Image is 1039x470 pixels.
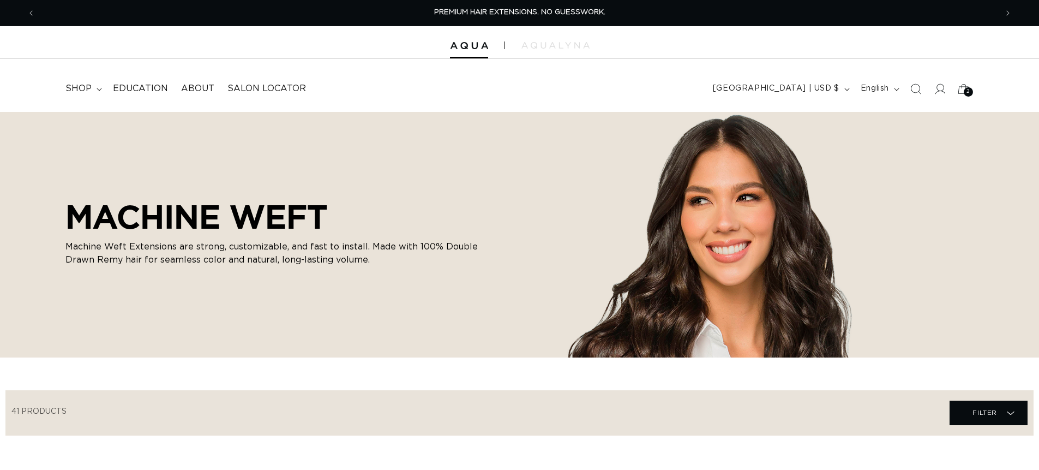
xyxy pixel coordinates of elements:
span: About [181,83,214,94]
button: Previous announcement [19,3,43,23]
span: shop [65,83,92,94]
summary: Search [904,77,928,101]
img: aqualyna.com [521,42,590,49]
span: Salon Locator [227,83,306,94]
p: Machine Weft Extensions are strong, customizable, and fast to install. Made with 100% Double Draw... [65,240,480,266]
button: [GEOGRAPHIC_DATA] | USD $ [706,79,854,99]
button: English [854,79,904,99]
span: PREMIUM HAIR EXTENSIONS. NO GUESSWORK. [434,9,605,16]
a: Salon Locator [221,76,313,101]
a: Education [106,76,175,101]
a: About [175,76,221,101]
img: Aqua Hair Extensions [450,42,488,50]
span: Filter [972,402,997,423]
span: 2 [966,87,970,97]
span: 41 products [11,408,67,415]
summary: Filter [950,401,1028,425]
span: [GEOGRAPHIC_DATA] | USD $ [713,83,839,94]
h2: MACHINE WEFT [65,198,480,236]
span: English [861,83,889,94]
button: Next announcement [996,3,1020,23]
summary: shop [59,76,106,101]
span: Education [113,83,168,94]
